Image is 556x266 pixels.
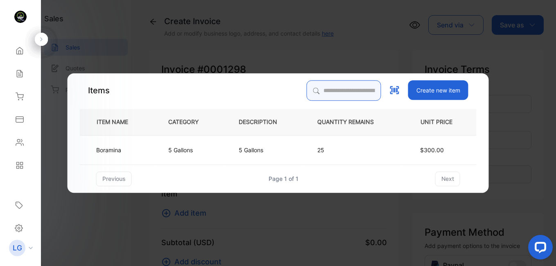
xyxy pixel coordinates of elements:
p: DESCRIPTION [239,118,290,126]
p: UNIT PRICE [414,118,463,126]
p: Boramina [96,146,121,154]
p: QUANTITY REMAINS [317,118,387,126]
img: logo [14,11,27,23]
p: 5 Gallons [168,146,193,154]
p: CATEGORY [168,118,212,126]
button: next [435,171,460,186]
p: 25 [317,146,387,154]
iframe: LiveChat chat widget [522,232,556,266]
p: Items [88,84,110,97]
button: previous [96,171,132,186]
p: 5 Gallons [239,146,263,154]
p: LG [13,243,22,253]
button: Create new item [408,80,468,100]
p: ITEM NAME [93,118,141,126]
span: $300.00 [420,147,444,153]
div: Page 1 of 1 [269,174,298,183]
